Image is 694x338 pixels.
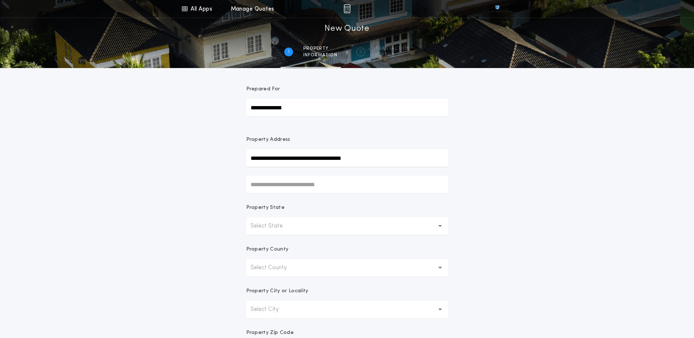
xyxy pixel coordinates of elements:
[482,5,513,12] img: vs-icon
[375,52,410,58] span: details
[344,4,350,13] img: img
[375,46,410,52] span: Transaction
[246,301,448,318] button: Select City
[246,204,285,211] p: Property State
[251,263,299,272] p: Select County
[246,217,448,235] button: Select State
[246,288,308,295] p: Property City or Locality
[251,305,290,314] p: Select City
[251,222,295,230] p: Select State
[246,99,448,116] input: Prepared For
[246,136,448,143] p: Property Address
[246,329,294,337] p: Property Zip Code
[303,52,337,58] span: information
[288,49,289,55] h2: 1
[303,46,337,52] span: Property
[325,23,369,35] h1: New Quote
[359,49,362,55] h2: 2
[246,86,280,93] p: Prepared For
[246,259,448,277] button: Select County
[246,246,289,253] p: Property County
